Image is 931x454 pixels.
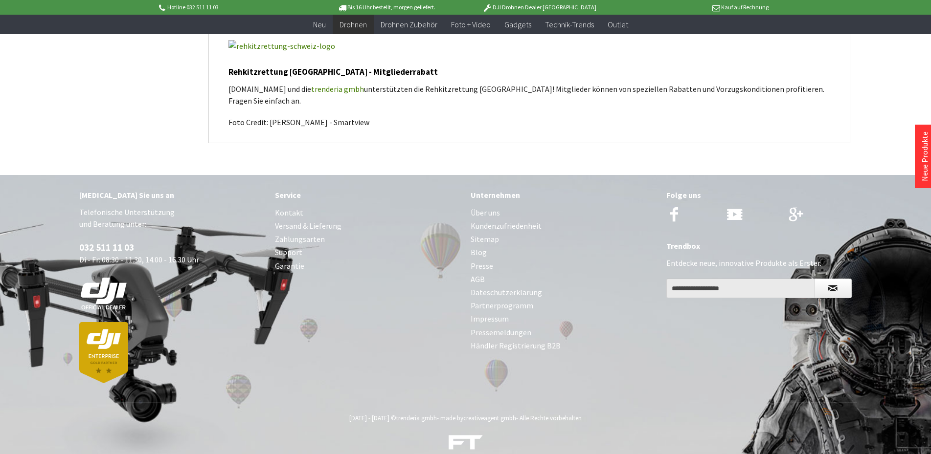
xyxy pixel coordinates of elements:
[471,312,657,325] a: Impressum
[449,436,483,454] a: DJI Drohnen, Trends & Gadgets Shop
[79,206,265,383] p: Telefonische Unterstützung und Beratung unter: Di - Fr: 08:30 - 11.30, 14.00 - 16.30 Uhr
[616,1,769,13] p: Kauf auf Rechnung
[275,219,461,233] a: Versand & Lieferung
[666,189,852,201] div: Folge uns
[471,219,657,233] a: Kundenzufriedenheit
[666,279,815,298] input: Ihre E-Mail Adresse
[311,84,364,94] a: trenderia gmbh
[275,189,461,201] div: Service
[471,233,657,246] a: Sitemap
[310,1,463,13] p: Bis 16 Uhr bestellt, morgen geliefert.
[79,277,128,310] img: white-dji-schweiz-logo-official_140x140.png
[451,20,491,29] span: Foto + Video
[381,20,437,29] span: Drohnen Zubehör
[815,279,852,298] button: Newsletter abonnieren
[228,83,830,107] p: [DOMAIN_NAME] und die unterstützten die Rehkitzrettung [GEOGRAPHIC_DATA]! Mitglieder können von s...
[601,15,635,35] a: Outlet
[228,116,830,128] p: Foto Credit: [PERSON_NAME] - Smartview
[82,414,849,422] div: [DATE] - [DATE] © - made by - Alle Rechte vorbehalten
[504,20,531,29] span: Gadgets
[228,40,335,52] img: rehkitzrettung-schweiz-logo
[471,259,657,273] a: Presse
[471,206,657,219] a: Über uns
[158,1,310,13] p: Hotline 032 511 11 03
[340,20,367,29] span: Drohnen
[396,414,437,422] a: trenderia gmbh
[666,257,852,269] p: Entdecke neue, innovative Produkte als Erster.
[275,233,461,246] a: Zahlungsarten
[498,15,538,35] a: Gadgets
[463,1,615,13] p: DJI Drohnen Dealer [GEOGRAPHIC_DATA]
[79,241,134,253] a: 032 511 11 03
[275,206,461,219] a: Kontakt
[471,299,657,312] a: Partnerprogramm
[545,20,594,29] span: Technik-Trends
[920,131,930,181] a: Neue Produkte
[463,414,516,422] a: creativeagent gmbh
[471,286,657,299] a: Dateschutzerklärung
[333,15,374,35] a: Drohnen
[471,246,657,259] a: Blog
[608,20,628,29] span: Outlet
[471,326,657,339] a: Pressemeldungen
[313,20,326,29] span: Neu
[275,246,461,259] a: Support
[79,322,128,383] img: dji-partner-enterprise_goldLoJgYOWPUIEBO.png
[471,273,657,286] a: AGB
[666,239,852,252] div: Trendbox
[374,15,444,35] a: Drohnen Zubehör
[306,15,333,35] a: Neu
[471,189,657,201] div: Unternehmen
[79,189,265,201] div: [MEDICAL_DATA] Sie uns an
[449,435,483,450] img: ft-white-trans-footer.png
[275,259,461,273] a: Garantie
[538,15,601,35] a: Technik-Trends
[471,339,657,352] a: Händler Registrierung B2B
[228,65,830,78] h3: Rehkitzrettung [GEOGRAPHIC_DATA] - Mitgliederrabatt
[444,15,498,35] a: Foto + Video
